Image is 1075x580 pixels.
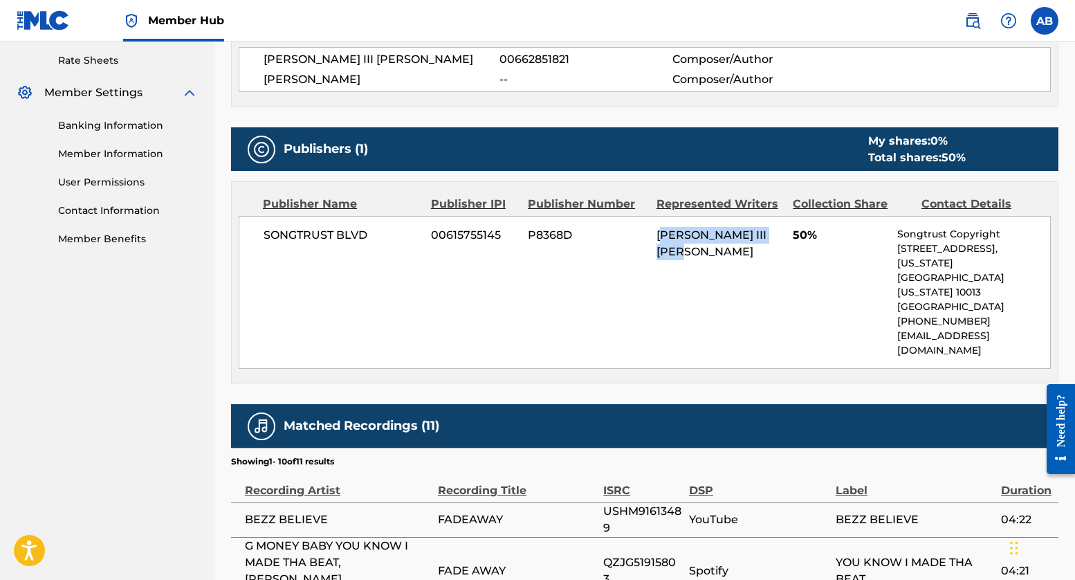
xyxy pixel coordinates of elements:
[264,71,499,88] span: [PERSON_NAME]
[603,503,682,536] span: USHM91613489
[148,12,224,28] span: Member Hub
[528,227,646,244] span: P8368D
[264,227,421,244] span: SONGTRUST BLVD
[868,133,966,149] div: My shares:
[58,232,198,246] a: Member Benefits
[897,256,1050,300] p: [US_STATE][GEOGRAPHIC_DATA][US_STATE] 10013
[656,196,782,212] div: Represented Writers
[689,511,829,528] span: YouTube
[438,563,596,579] span: FADE AWAY
[58,53,198,68] a: Rate Sheets
[1000,12,1017,29] img: help
[964,12,981,29] img: search
[245,511,431,528] span: BEZZ BELIEVE
[58,175,198,190] a: User Permissions
[689,563,829,579] span: Spotify
[868,149,966,166] div: Total shares:
[897,300,1050,314] p: [GEOGRAPHIC_DATA]
[941,151,966,164] span: 50 %
[656,228,766,258] span: [PERSON_NAME] III [PERSON_NAME]
[897,329,1050,358] p: [EMAIL_ADDRESS][DOMAIN_NAME]
[58,147,198,161] a: Member Information
[438,511,596,528] span: FADEAWAY
[921,196,1040,212] div: Contact Details
[1010,527,1018,569] div: Drag
[181,84,198,101] img: expand
[44,84,143,101] span: Member Settings
[17,10,70,30] img: MLC Logo
[499,71,672,88] span: --
[58,118,198,133] a: Banking Information
[1001,468,1051,499] div: Duration
[499,51,672,68] span: 00662851821
[995,7,1022,35] div: Help
[930,134,948,147] span: 0 %
[528,196,646,212] div: Publisher Number
[431,227,517,244] span: 00615755145
[793,196,911,212] div: Collection Share
[1036,372,1075,487] iframe: Resource Center
[284,141,368,157] h5: Publishers (1)
[1001,511,1051,528] span: 04:22
[253,141,270,158] img: Publishers
[1001,563,1051,579] span: 04:21
[689,468,829,499] div: DSP
[897,242,1050,256] p: [STREET_ADDRESS],
[264,51,499,68] span: [PERSON_NAME] III [PERSON_NAME]
[897,314,1050,329] p: [PHONE_NUMBER]
[231,455,334,468] p: Showing 1 - 10 of 11 results
[672,51,829,68] span: Composer/Author
[1006,514,1075,580] iframe: Chat Widget
[438,468,596,499] div: Recording Title
[959,7,986,35] a: Public Search
[1031,7,1058,35] div: User Menu
[123,12,140,29] img: Top Rightsholder
[672,71,829,88] span: Composer/Author
[245,468,431,499] div: Recording Artist
[58,203,198,218] a: Contact Information
[253,418,270,435] img: Matched Recordings
[793,227,887,244] span: 50%
[284,418,439,434] h5: Matched Recordings (11)
[836,511,994,528] span: BEZZ BELIEVE
[603,468,682,499] div: ISRC
[836,468,994,499] div: Label
[17,84,33,101] img: Member Settings
[897,227,1050,242] p: Songtrust Copyright
[263,196,421,212] div: Publisher Name
[431,196,517,212] div: Publisher IPI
